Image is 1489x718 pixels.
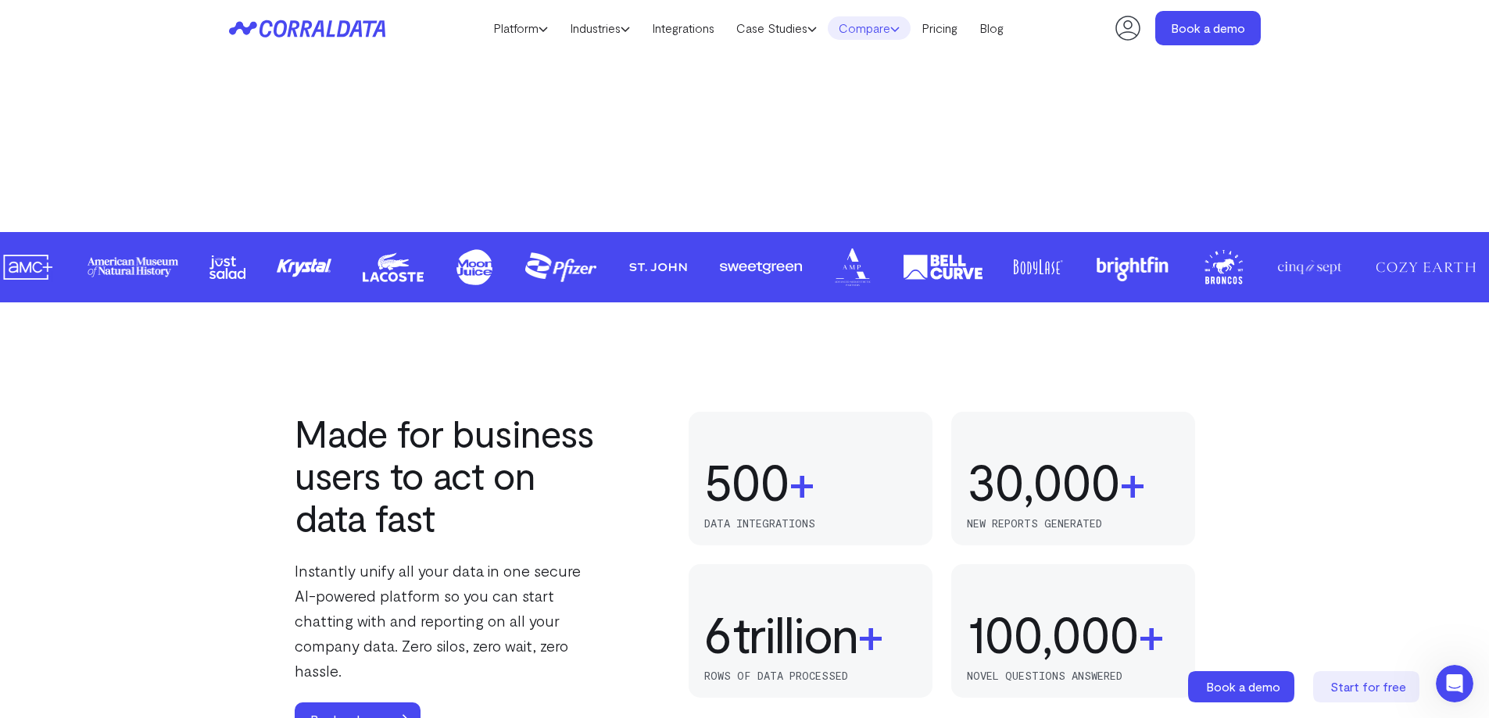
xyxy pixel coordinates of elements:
[1119,453,1145,509] span: +
[295,558,604,683] p: Instantly unify all your data in one secure AI-powered platform so you can start chatting with an...
[704,605,733,662] div: 6
[967,517,1179,530] p: new reports generated
[725,16,828,40] a: Case Studies
[857,605,883,662] span: +
[295,412,604,538] h2: Made for business users to act on data fast
[704,453,789,509] div: 500
[1206,679,1280,694] span: Book a demo
[1330,679,1406,694] span: Start for free
[1436,665,1473,702] iframe: Intercom live chat
[704,670,917,682] p: rows of data processed
[1138,605,1164,662] span: +
[1155,11,1261,45] a: Book a demo
[967,453,1119,509] div: 30,000
[1188,671,1298,702] a: Book a demo
[641,16,725,40] a: Integrations
[1313,671,1423,702] a: Start for free
[911,16,968,40] a: Pricing
[559,16,641,40] a: Industries
[968,16,1015,40] a: Blog
[967,605,1138,662] div: 100,000
[789,453,814,509] span: +
[704,517,917,530] p: data integrations
[733,605,857,662] span: trillion
[482,16,559,40] a: Platform
[967,670,1179,682] p: novel questions answered
[828,16,911,40] a: Compare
